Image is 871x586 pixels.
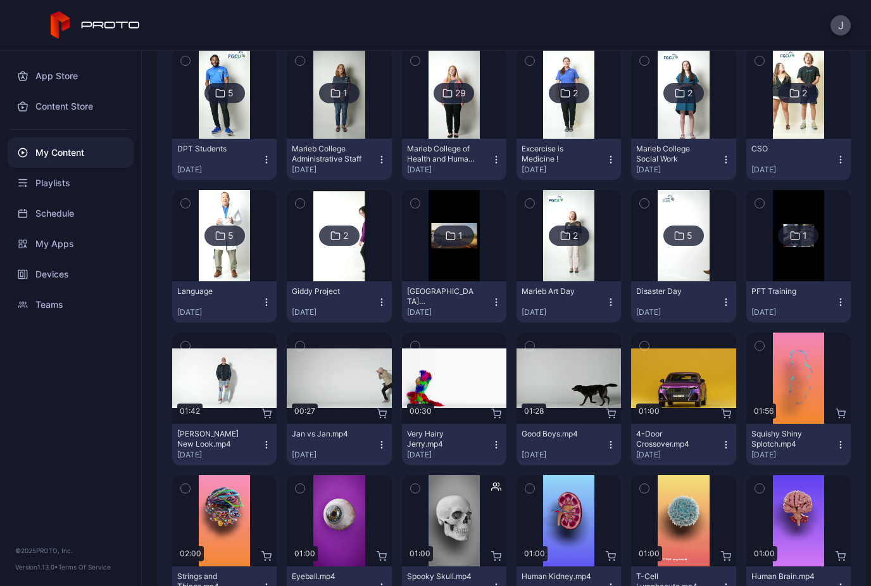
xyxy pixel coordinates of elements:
button: Marieb College of Health and Human Service Presentation Video[DATE] [402,139,506,180]
button: Good Boys.mp4[DATE] [517,424,621,465]
div: Jan vs Jan.mp4 [292,429,361,439]
a: Devices [8,259,134,290]
div: 2 [573,87,578,99]
a: My Apps [8,229,134,259]
div: [DATE] [636,450,720,460]
button: CSO[DATE] [746,139,851,180]
button: Excercise is Medicine ![DATE] [517,139,621,180]
div: Excercise is Medicine ! [522,144,591,164]
div: Marieb College of Health and Human Service Presentation Video [407,144,477,164]
div: [DATE] [292,307,376,317]
a: Teams [8,290,134,320]
div: Very Hairy Jerry.mp4 [407,429,477,449]
div: [DATE] [177,307,261,317]
button: Disaster Day[DATE] [631,281,736,322]
div: Disaster Day [636,286,706,296]
div: Marieb Art Day [522,286,591,296]
a: Content Store [8,91,134,122]
div: [DATE] [636,307,720,317]
div: Squishy Shiny Splotch.mp4 [751,429,821,449]
button: Marieb College Administrative Staff[DATE] [287,139,391,180]
div: [DATE] [751,307,836,317]
button: Jan vs Jan.mp4[DATE] [287,424,391,465]
div: 2 [573,230,578,241]
div: © 2025 PROTO, Inc. [15,545,126,556]
div: DPT Students [177,144,247,154]
div: 1 [803,230,807,241]
div: High School Marieb College Visit [407,286,477,307]
div: [DATE] [636,165,720,175]
div: [DATE] [177,450,261,460]
div: 2 [802,87,807,99]
div: [DATE] [407,165,491,175]
div: [DATE] [751,450,836,460]
button: [GEOGRAPHIC_DATA] [GEOGRAPHIC_DATA] Visit[DATE] [402,281,506,322]
div: PFT Training [751,286,821,296]
div: CSO [751,144,821,154]
button: 4-Door Crossover.mp4[DATE] [631,424,736,465]
div: [DATE] [522,450,606,460]
div: Good Boys.mp4 [522,429,591,439]
div: [DATE] [177,165,261,175]
a: App Store [8,61,134,91]
div: Howie Mandel's New Look.mp4 [177,429,247,449]
div: [DATE] [407,307,491,317]
div: Marieb College Administrative Staff [292,144,361,164]
div: Marieb College Social Work [636,144,706,164]
div: 1 [458,230,463,241]
div: [DATE] [407,450,491,460]
div: Eyeball.mp4 [292,571,361,582]
div: [DATE] [751,165,836,175]
button: PFT Training[DATE] [746,281,851,322]
div: 29 [455,87,466,99]
button: Giddy Project[DATE] [287,281,391,322]
span: Version 1.13.0 • [15,563,58,571]
button: Marieb Art Day[DATE] [517,281,621,322]
button: DPT Students[DATE] [172,139,277,180]
div: 5 [687,230,692,241]
div: 5 [228,230,234,241]
div: 1 [343,87,348,99]
button: Very Hairy Jerry.mp4[DATE] [402,424,506,465]
div: 2 [343,230,348,241]
a: My Content [8,137,134,168]
button: Language[DATE] [172,281,277,322]
div: Spooky Skull.mp4 [407,571,477,582]
div: [DATE] [292,165,376,175]
div: 2 [687,87,692,99]
button: Marieb College Social Work[DATE] [631,139,736,180]
div: 5 [228,87,234,99]
div: 4-Door Crossover.mp4 [636,429,706,449]
button: J [830,15,851,35]
div: Human Kidney.mp4 [522,571,591,582]
div: [DATE] [522,307,606,317]
button: Squishy Shiny Splotch.mp4[DATE] [746,424,851,465]
a: Schedule [8,198,134,229]
div: Language [177,286,247,296]
div: Human Brain.mp4 [751,571,821,582]
a: Terms Of Service [58,563,111,571]
button: [PERSON_NAME] New Look.mp4[DATE] [172,424,277,465]
div: Giddy Project [292,286,361,296]
div: [DATE] [522,165,606,175]
a: Playlists [8,168,134,198]
div: [DATE] [292,450,376,460]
